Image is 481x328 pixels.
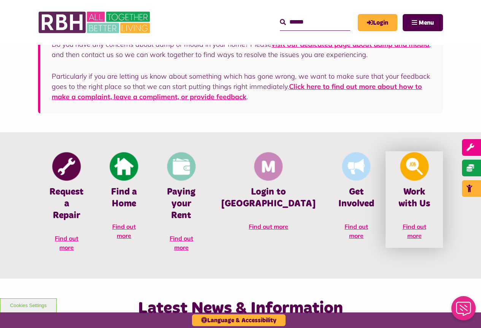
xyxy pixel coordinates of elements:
[192,314,286,326] button: Language & Accessibility
[342,152,371,181] img: Get Involved
[110,152,138,181] img: Find A Home
[55,235,78,251] span: Find out more
[95,151,153,248] a: Find A Home Find a Home Find out more
[52,152,81,181] img: Report Repair
[447,294,481,328] iframe: Netcall Web Assistant for live chat
[52,71,432,102] p: Particularly if you are letting us know about something which has gone wrong, we want to make sur...
[107,186,141,210] h4: Find a Home
[358,14,397,31] a: MyRBH
[327,151,386,248] a: Get Involved Get Involved Find out more
[403,14,443,31] button: Navigation
[170,235,193,251] span: Find out more
[49,186,84,222] h4: Request a Repair
[38,8,152,37] img: RBH
[344,223,368,239] span: Find out more
[400,152,429,181] img: Looking For A Job
[419,20,434,26] span: Menu
[221,186,316,210] h4: Login to [GEOGRAPHIC_DATA]
[153,151,210,260] a: Pay Rent Paying your Rent Find out more
[164,186,199,222] h4: Paying your Rent
[106,298,376,319] h2: Latest News & Information
[38,151,95,260] a: Report Repair Request a Repair Find out more
[167,152,195,181] img: Pay Rent
[249,223,288,230] span: Find out more
[386,151,443,248] a: Looking For A Job Work with Us Find out more
[112,223,136,239] span: Find out more
[280,14,350,30] input: Search
[338,186,374,210] h4: Get Involved
[210,151,327,239] a: Membership And Mutuality Login to [GEOGRAPHIC_DATA] Find out more
[254,152,283,181] img: Membership And Mutuality
[397,186,432,210] h4: Work with Us
[52,39,432,60] p: Do you have any concerns about damp or mould in your home? Please , and then contact us so we can...
[403,223,426,239] span: Find out more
